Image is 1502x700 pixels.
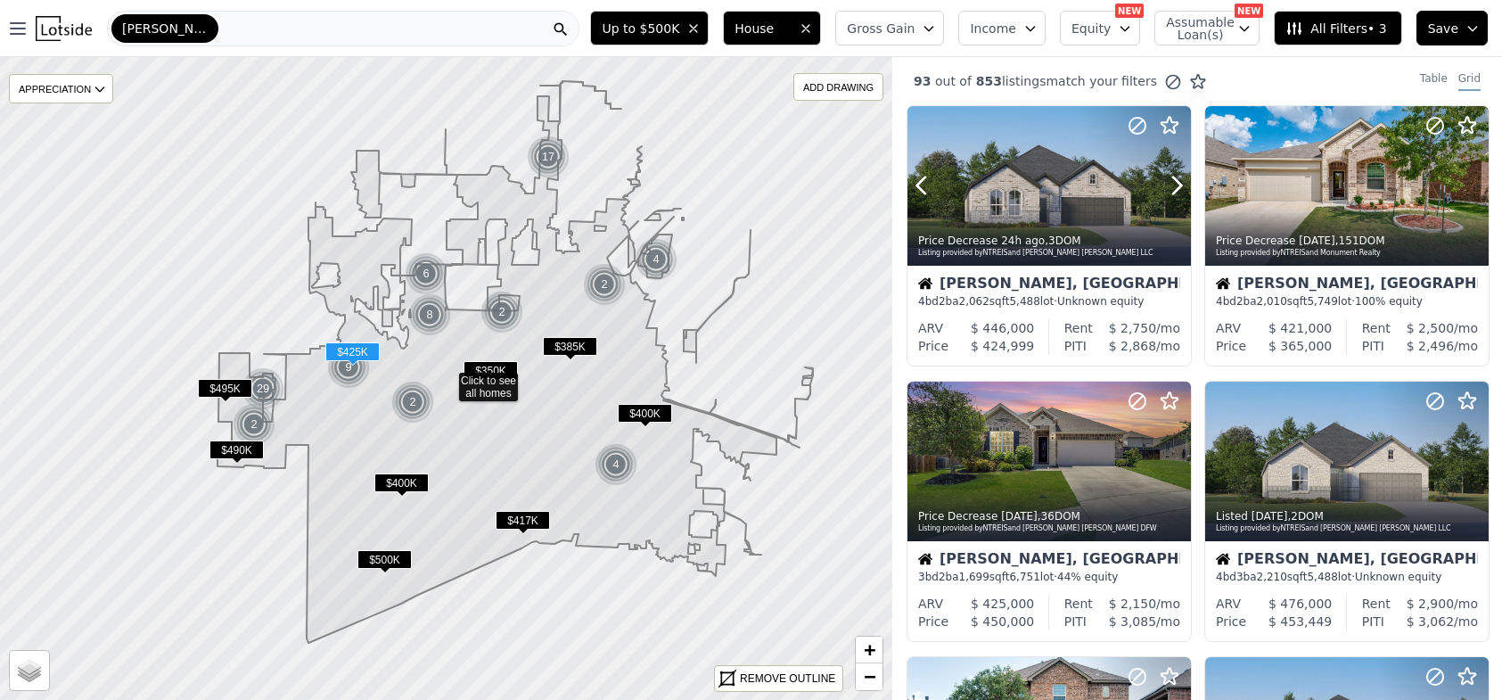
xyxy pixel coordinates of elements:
[1458,71,1481,91] div: Grid
[918,570,1180,584] div: 3 bd 2 ba sqft lot · 44% equity
[233,403,275,446] div: 2
[1216,523,1480,534] div: Listing provided by NTREIS and [PERSON_NAME] [PERSON_NAME] LLC
[122,20,208,37] span: [PERSON_NAME]
[1060,11,1140,45] button: Equity
[1216,276,1478,294] div: [PERSON_NAME], [GEOGRAPHIC_DATA]
[1064,337,1087,355] div: PITI
[1001,510,1038,523] time: 2025-08-15 15:46
[1216,595,1241,613] div: ARV
[10,651,49,690] a: Layers
[918,319,943,337] div: ARV
[1154,11,1260,45] button: Assumable Loan(s)
[1268,321,1332,335] span: $ 421,000
[1087,613,1180,630] div: /mo
[1407,614,1454,629] span: $ 3,062
[918,337,948,355] div: Price
[1009,571,1039,583] span: 6,751
[1009,295,1039,308] span: 5,488
[1268,614,1332,629] span: $ 453,449
[1166,16,1223,41] span: Assumable Loan(s)
[408,293,452,336] img: g1.png
[1064,319,1093,337] div: Rent
[918,276,1180,294] div: [PERSON_NAME], [GEOGRAPHIC_DATA]
[1362,337,1384,355] div: PITI
[198,379,252,398] span: $495K
[1307,295,1337,308] span: 5,749
[480,291,523,334] div: 2
[918,552,932,566] img: House
[527,136,570,178] img: g1.png
[357,550,412,569] span: $500K
[1001,235,1045,247] time: 2025-08-16 14:01
[1428,20,1458,37] span: Save
[1420,71,1448,91] div: Table
[595,443,637,486] div: 4
[480,291,524,334] img: g1.png
[635,238,678,281] img: g1.png
[918,595,943,613] div: ARV
[583,263,627,306] img: g1.png
[794,74,882,100] div: ADD DRAWING
[242,367,285,410] img: g1.png
[1384,337,1478,355] div: /mo
[1407,321,1454,335] span: $ 2,500
[1046,72,1157,90] span: match your filters
[198,379,252,405] div: $495K
[907,381,1190,642] a: Price Decrease [DATE],36DOMListing provided byNTREISand [PERSON_NAME] [PERSON_NAME] DFWHouse[PERS...
[918,523,1182,534] div: Listing provided by NTREIS and [PERSON_NAME] [PERSON_NAME] DFW
[1391,595,1478,613] div: /mo
[527,136,570,178] div: 17
[1216,319,1241,337] div: ARV
[1362,319,1391,337] div: Rent
[1257,571,1287,583] span: 2,210
[1204,105,1488,366] a: Price Decrease [DATE],151DOMListing provided byNTREISand Monument RealtyHouse[PERSON_NAME], [GEOG...
[1268,597,1332,611] span: $ 476,000
[357,550,412,576] div: $500K
[9,74,113,103] div: APPRECIATION
[907,105,1190,366] a: Price Decrease 24h ago,3DOMListing provided byNTREISand [PERSON_NAME] [PERSON_NAME] LLCHouse[PERS...
[496,511,550,530] span: $417K
[918,234,1182,248] div: Price Decrease , 3 DOM
[464,361,518,380] span: $350K
[1416,11,1488,45] button: Save
[1216,294,1478,309] div: 4 bd 2 ba sqft lot · 100% equity
[959,295,989,308] span: 2,062
[1093,595,1180,613] div: /mo
[892,72,1207,91] div: out of listings
[1204,381,1488,642] a: Listed [DATE],2DOMListing provided byNTREISand [PERSON_NAME] [PERSON_NAME] LLCHouse[PERSON_NAME],...
[1285,20,1386,37] span: All Filters • 3
[1109,321,1156,335] span: $ 2,750
[740,671,835,687] div: REMOVE OUTLINE
[1274,11,1401,45] button: All Filters• 3
[918,294,1180,309] div: 4 bd 2 ba sqft lot · Unknown equity
[958,11,1046,45] button: Income
[1362,613,1384,630] div: PITI
[971,321,1034,335] span: $ 446,000
[835,11,944,45] button: Gross Gain
[1407,339,1454,353] span: $ 2,496
[325,342,380,368] div: $425K
[1115,4,1144,18] div: NEW
[971,339,1034,353] span: $ 424,999
[856,637,882,663] a: Zoom in
[1216,552,1478,570] div: [PERSON_NAME], [GEOGRAPHIC_DATA]
[464,361,518,387] div: $350K
[543,337,597,363] div: $385K
[209,441,264,466] div: $490K
[1362,595,1391,613] div: Rent
[1064,613,1087,630] div: PITI
[1257,295,1287,308] span: 2,010
[1064,595,1093,613] div: Rent
[1299,235,1335,247] time: 2025-08-16 00:13
[856,663,882,690] a: Zoom out
[590,11,709,45] button: Up to $500K
[1407,597,1454,611] span: $ 2,900
[1216,613,1246,630] div: Price
[864,638,875,661] span: +
[972,74,1002,88] span: 853
[1216,509,1480,523] div: Listed , 2 DOM
[374,474,429,499] div: $400K
[914,74,931,88] span: 93
[1109,339,1156,353] span: $ 2,868
[496,511,550,537] div: $417K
